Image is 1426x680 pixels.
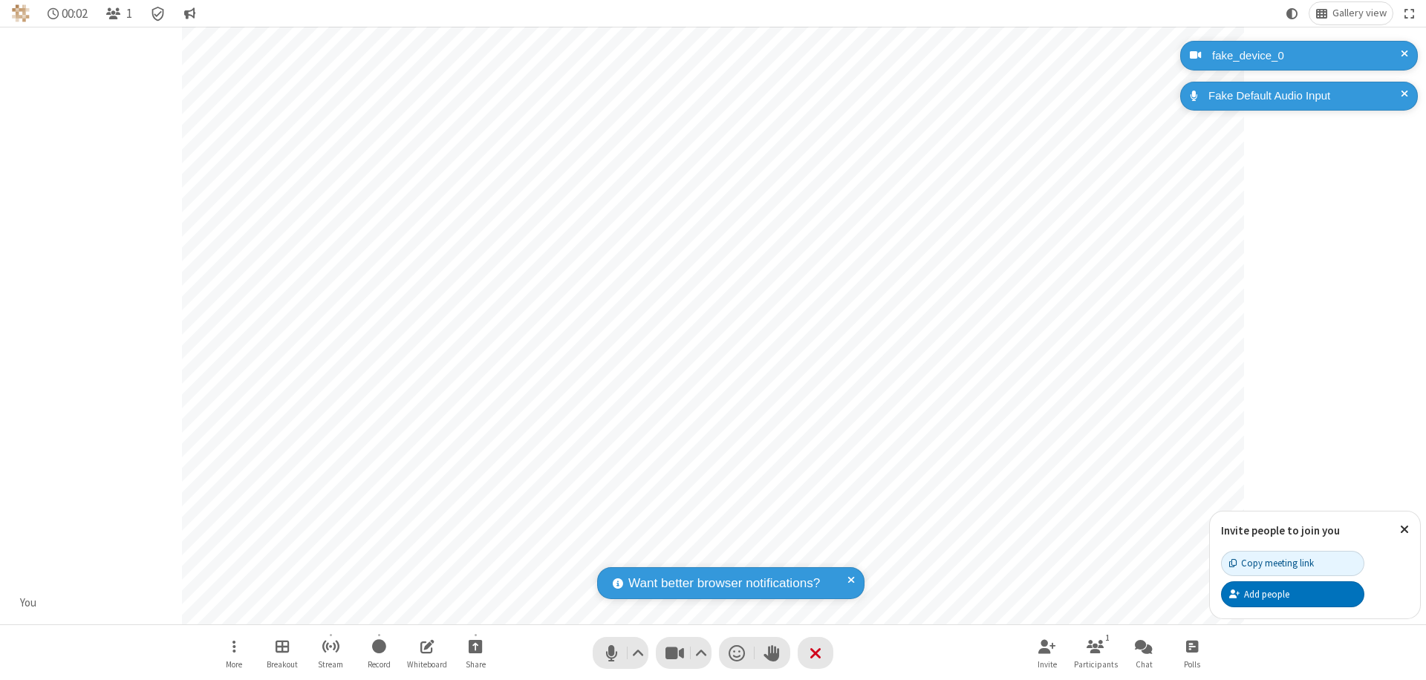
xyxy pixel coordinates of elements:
[1229,556,1314,570] div: Copy meeting link
[1221,523,1340,537] label: Invite people to join you
[100,2,138,24] button: Open participant list
[15,595,42,612] div: You
[656,637,712,669] button: Stop video (⌘+Shift+V)
[798,637,833,669] button: End or leave meeting
[267,660,298,669] span: Breakout
[719,637,755,669] button: Send a reaction
[1203,88,1407,105] div: Fake Default Audio Input
[1280,2,1304,24] button: Using system theme
[226,660,242,669] span: More
[1207,48,1407,65] div: fake_device_0
[1136,660,1153,669] span: Chat
[1038,660,1057,669] span: Invite
[755,637,790,669] button: Raise hand
[356,632,401,674] button: Start recording
[1399,2,1421,24] button: Fullscreen
[1074,660,1118,669] span: Participants
[691,637,712,669] button: Video setting
[1184,660,1200,669] span: Polls
[466,660,486,669] span: Share
[126,7,132,21] span: 1
[1389,511,1420,548] button: Close popover
[1121,632,1166,674] button: Open chat
[42,2,94,24] div: Timer
[1332,7,1387,19] span: Gallery view
[628,574,820,593] span: Want better browser notifications?
[62,7,88,21] span: 00:02
[308,632,353,674] button: Start streaming
[1101,631,1114,644] div: 1
[178,2,201,24] button: Conversation
[407,660,447,669] span: Whiteboard
[405,632,449,674] button: Open shared whiteboard
[1221,551,1364,576] button: Copy meeting link
[1170,632,1214,674] button: Open poll
[1025,632,1069,674] button: Invite participants (⌘+Shift+I)
[12,4,30,22] img: QA Selenium DO NOT DELETE OR CHANGE
[1221,581,1364,607] button: Add people
[1309,2,1393,24] button: Change layout
[318,660,343,669] span: Stream
[1073,632,1118,674] button: Open participant list
[453,632,498,674] button: Start sharing
[593,637,648,669] button: Mute (⌘+Shift+A)
[628,637,648,669] button: Audio settings
[212,632,256,674] button: Open menu
[144,2,172,24] div: Meeting details Encryption enabled
[368,660,391,669] span: Record
[260,632,305,674] button: Manage Breakout Rooms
